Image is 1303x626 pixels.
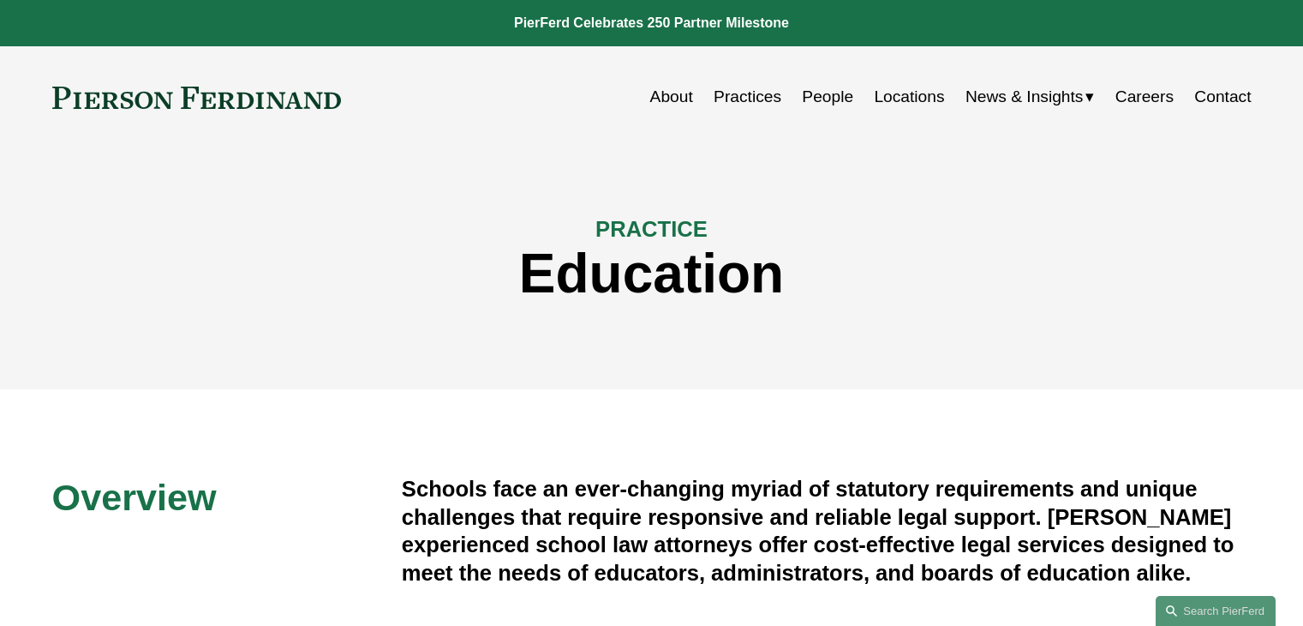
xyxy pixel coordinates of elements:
[52,243,1252,305] h1: Education
[1115,81,1174,113] a: Careers
[650,81,693,113] a: About
[595,217,708,241] span: PRACTICE
[1194,81,1251,113] a: Contact
[965,81,1095,113] a: folder dropdown
[874,81,944,113] a: Locations
[802,81,853,113] a: People
[402,475,1252,587] h4: Schools face an ever-changing myriad of statutory requirements and unique challenges that require...
[714,81,781,113] a: Practices
[965,82,1084,112] span: News & Insights
[1156,596,1276,626] a: Search this site
[52,477,217,518] span: Overview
